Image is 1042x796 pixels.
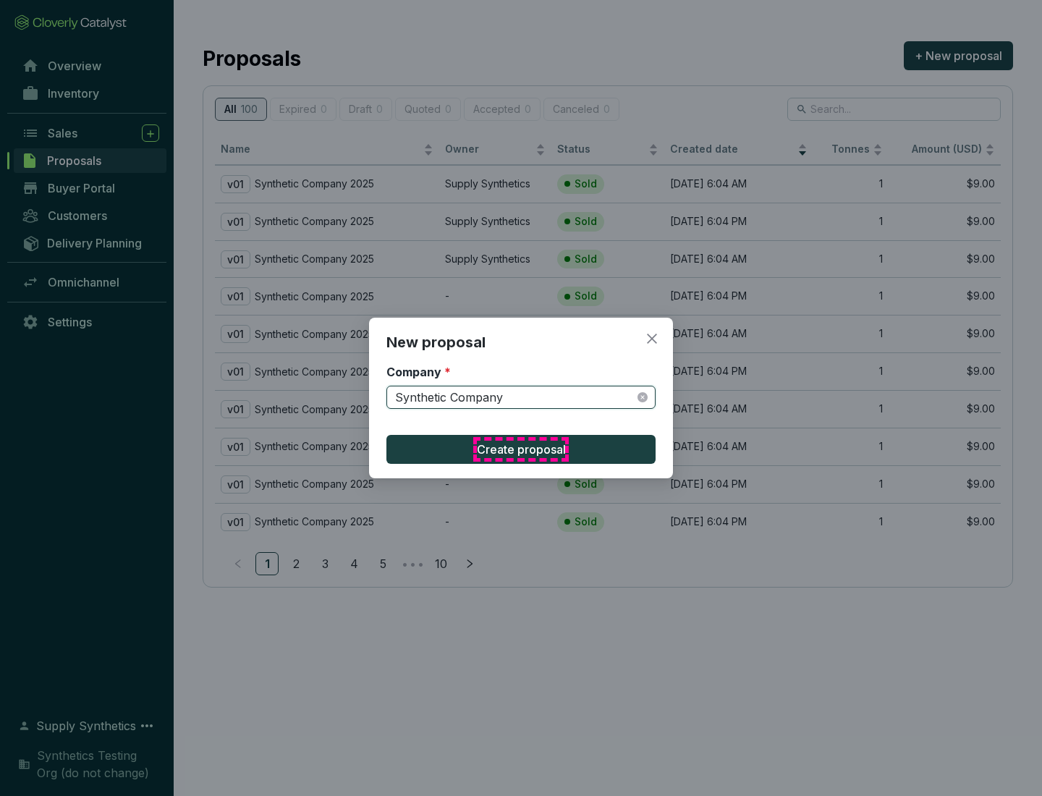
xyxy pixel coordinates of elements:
[645,332,658,345] span: close
[640,327,664,350] button: Close
[386,435,656,464] button: Create proposal
[395,386,647,408] span: Synthetic Company
[638,392,648,402] span: close-circle
[640,332,664,345] span: Close
[386,364,451,380] label: Company
[477,441,566,458] span: Create proposal
[386,332,656,352] h2: New proposal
